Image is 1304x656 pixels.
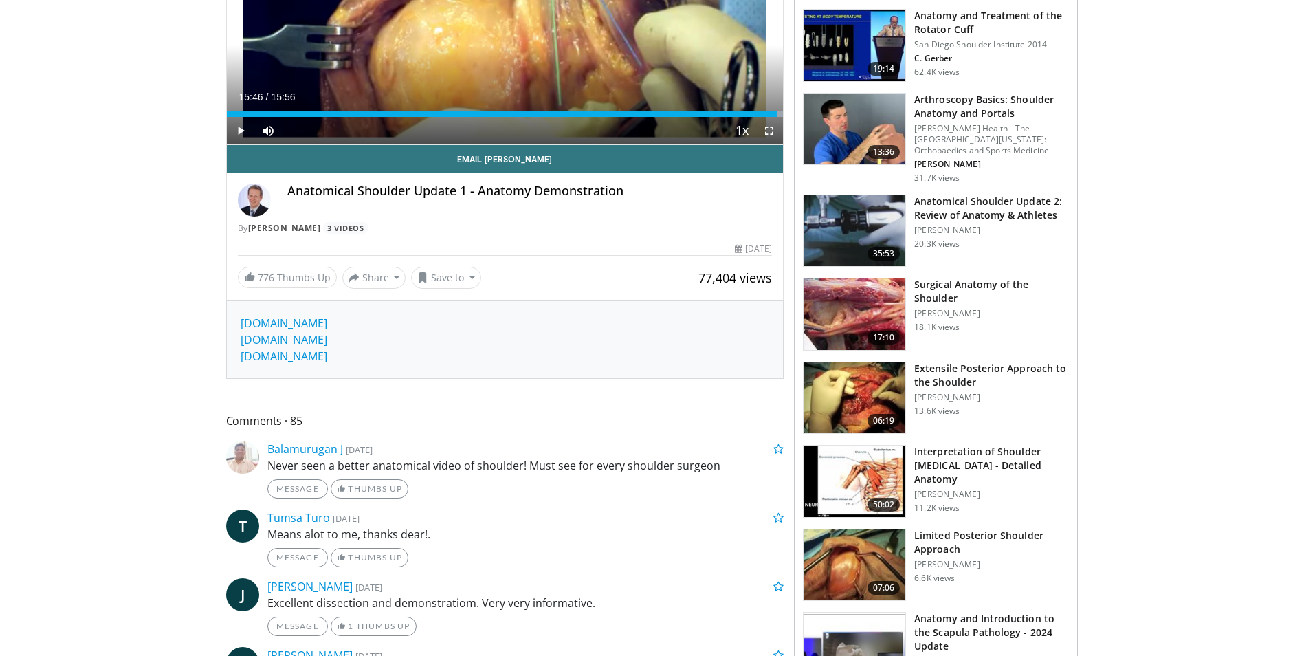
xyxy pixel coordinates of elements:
[287,184,773,199] h4: Anatomical Shoulder Update 1 - Anatomy Demonstration
[248,222,321,234] a: [PERSON_NAME]
[914,239,960,250] p: 20.3K views
[914,559,1069,570] p: [PERSON_NAME]
[914,573,955,584] p: 6.6K views
[914,322,960,333] p: 18.1K views
[914,53,1069,64] p: C. Gerber
[914,362,1069,389] h3: Extensile Posterior Approach to the Shoulder
[241,349,327,364] a: [DOMAIN_NAME]
[226,510,259,543] a: T
[239,91,263,102] span: 15:46
[914,308,1069,319] p: [PERSON_NAME]
[323,222,368,234] a: 3 Videos
[258,271,274,284] span: 776
[346,444,373,456] small: [DATE]
[914,225,1069,236] p: [PERSON_NAME]
[267,526,784,543] p: Means alot to me, thanks dear!.
[868,581,900,595] span: 07:06
[804,94,905,165] img: 9534a039-0eaa-4167-96cf-d5be049a70d8.150x105_q85_crop-smart_upscale.jpg
[914,529,1069,556] h3: Limited Posterior Shoulder Approach
[355,581,382,593] small: [DATE]
[267,457,784,474] p: Never seen a better anatomical video of shoulder! Must see for every shoulder surgeon
[728,117,755,144] button: Playback Rate
[267,479,328,499] a: Message
[411,267,481,289] button: Save to
[914,503,960,514] p: 11.2K views
[803,529,1069,602] a: 07:06 Limited Posterior Shoulder Approach [PERSON_NAME] 6.6K views
[267,441,343,457] a: Balamurugan J
[238,222,773,234] div: By
[267,579,353,594] a: [PERSON_NAME]
[914,612,1069,653] h3: Anatomy and Introduction to the Scapula Pathology - 2024 Update
[267,595,784,611] p: Excellent dissection and demonstratiom. Very very informative.
[914,159,1069,170] p: [PERSON_NAME]
[331,479,408,499] a: Thumbs Up
[868,331,900,345] span: 17:10
[804,446,905,517] img: b344877d-e8e2-41e4-9927-e77118ec7d9d.150x105_q85_crop-smart_upscale.jpg
[331,617,417,636] a: 1 Thumbs Up
[868,498,900,512] span: 50:02
[914,93,1069,120] h3: Arthroscopy Basics: Shoulder Anatomy and Portals
[868,145,900,159] span: 13:36
[868,414,900,428] span: 06:19
[348,621,353,631] span: 1
[333,512,360,525] small: [DATE]
[226,412,784,430] span: Comments 85
[226,441,259,474] img: Avatar
[271,91,295,102] span: 15:56
[254,117,282,144] button: Mute
[803,362,1069,435] a: 06:19 Extensile Posterior Approach to the Shoulder [PERSON_NAME] 13.6K views
[226,578,259,611] a: J
[241,332,327,347] a: [DOMAIN_NAME]
[238,267,337,288] a: 776 Thumbs Up
[267,510,330,525] a: Tumsa Turo
[238,184,271,217] img: Avatar
[914,9,1069,36] h3: Anatomy and Treatment of the Rotator Cuff
[267,548,328,567] a: Message
[267,617,328,636] a: Message
[914,489,1069,500] p: [PERSON_NAME]
[735,243,772,255] div: [DATE]
[227,111,784,117] div: Progress Bar
[804,529,905,601] img: e51f8aa6-d56e-40f7-a6fa-b93d02081f18.150x105_q85_crop-smart_upscale.jpg
[803,445,1069,518] a: 50:02 Interpretation of Shoulder [MEDICAL_DATA] - Detailed Anatomy [PERSON_NAME] 11.2K views
[804,362,905,434] img: 62ee2ea4-b2af-4bbb-a20f-cc4cb1de2535.150x105_q85_crop-smart_upscale.jpg
[914,39,1069,50] p: San Diego Shoulder Institute 2014
[914,195,1069,222] h3: Anatomical Shoulder Update 2: Review of Anatomy & Athletes
[914,67,960,78] p: 62.4K views
[241,316,327,331] a: [DOMAIN_NAME]
[914,445,1069,486] h3: Interpretation of Shoulder [MEDICAL_DATA] - Detailed Anatomy
[914,406,960,417] p: 13.6K views
[804,10,905,81] img: 58008271-3059-4eea-87a5-8726eb53a503.150x105_q85_crop-smart_upscale.jpg
[804,195,905,267] img: 49076_0000_3.png.150x105_q85_crop-smart_upscale.jpg
[803,195,1069,267] a: 35:53 Anatomical Shoulder Update 2: Review of Anatomy & Athletes [PERSON_NAME] 20.3K views
[755,117,783,144] button: Fullscreen
[342,267,406,289] button: Share
[868,62,900,76] span: 19:14
[914,392,1069,403] p: [PERSON_NAME]
[804,278,905,350] img: 306176_0003_1.png.150x105_q85_crop-smart_upscale.jpg
[266,91,269,102] span: /
[868,247,900,261] span: 35:53
[803,9,1069,82] a: 19:14 Anatomy and Treatment of the Rotator Cuff San Diego Shoulder Institute 2014 C. Gerber 62.4K...
[331,548,408,567] a: Thumbs Up
[227,145,784,173] a: Email [PERSON_NAME]
[227,117,254,144] button: Play
[914,123,1069,156] p: [PERSON_NAME] Health - The [GEOGRAPHIC_DATA][US_STATE]: Orthopaedics and Sports Medicine
[914,173,960,184] p: 31.7K views
[914,278,1069,305] h3: Surgical Anatomy of the Shoulder
[803,278,1069,351] a: 17:10 Surgical Anatomy of the Shoulder [PERSON_NAME] 18.1K views
[698,270,772,286] span: 77,404 views
[803,93,1069,184] a: 13:36 Arthroscopy Basics: Shoulder Anatomy and Portals [PERSON_NAME] Health - The [GEOGRAPHIC_DAT...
